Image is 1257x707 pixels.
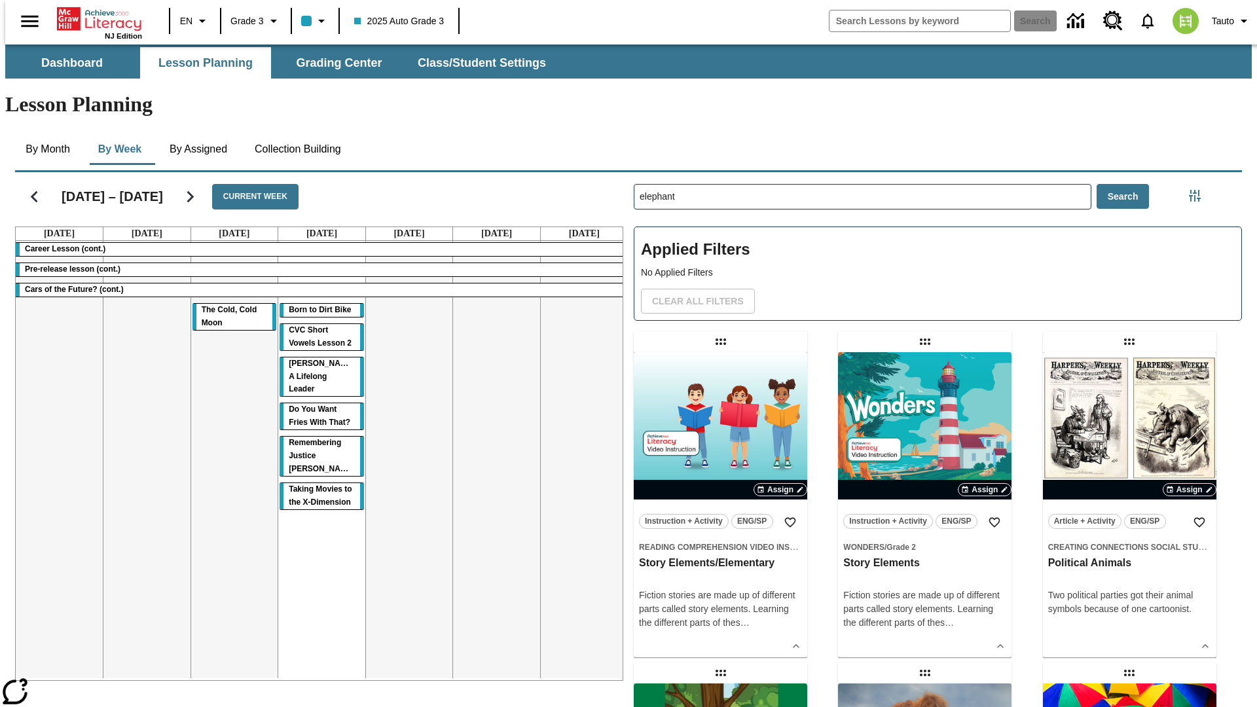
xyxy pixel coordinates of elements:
[737,515,767,528] span: ENG/SP
[754,483,807,496] button: Assign Choose Dates
[280,437,364,476] div: Remembering Justice O'Connor
[634,227,1242,321] div: Applied Filters
[566,227,602,240] a: August 24, 2025
[1124,514,1166,529] button: ENG/SP
[645,515,723,528] span: Instruction + Activity
[225,9,287,33] button: Grade: Grade 3, Select a grade
[958,483,1011,496] button: Assign Choose Dates
[202,305,257,327] span: The Cold, Cold Moon
[639,589,802,630] div: Fiction stories are made up of different parts called story elements. Learning the different part...
[767,484,793,496] span: Assign
[87,134,153,165] button: By Week
[710,331,731,352] div: Draggable lesson: Story Elements/Elementary
[62,189,163,204] h2: [DATE] – [DATE]
[354,14,445,28] span: 2025 Auto Grade 3
[639,543,830,552] span: Reading Comprehension Video Instruction
[940,617,945,628] span: s
[1048,514,1121,529] button: Article + Activity
[7,47,137,79] button: Dashboard
[407,47,556,79] button: Class/Student Settings
[1119,331,1140,352] div: Draggable lesson: Political Animals
[140,47,271,79] button: Lesson Planning
[915,331,936,352] div: Draggable lesson: Story Elements
[1059,3,1095,39] a: Data Center
[634,352,807,657] div: lesson details
[296,9,335,33] button: Class color is light blue. Change class color
[983,511,1006,534] button: Add to Favorites
[639,556,802,570] h3: Story Elements/Elementary
[829,10,1010,31] input: search field
[843,540,1006,554] span: Topic: Wonders/Grade 2
[1048,556,1211,570] h3: Political Animals
[710,662,731,683] div: Draggable lesson: Oteos, the Elephant of Surprise
[936,514,977,529] button: ENG/SP
[289,325,352,348] span: CVC Short Vowels Lesson 2
[1131,4,1165,38] a: Notifications
[105,32,142,40] span: NJ Edition
[634,185,1091,209] input: Search Lessons By Keyword
[304,227,340,240] a: August 21, 2025
[1043,352,1216,657] div: lesson details
[57,6,142,32] a: Home
[274,47,405,79] button: Grading Center
[289,484,352,507] span: Taking Movies to the X-Dimension
[280,483,364,509] div: Taking Movies to the X-Dimension
[25,244,105,253] span: Career Lesson (cont.)
[843,556,1006,570] h3: Story Elements
[192,304,277,330] div: The Cold, Cold Moon
[1195,636,1215,656] button: Show Details
[16,243,628,256] div: Career Lesson (cont.)
[1163,483,1216,496] button: Assign Choose Dates
[1173,8,1199,34] img: avatar image
[991,636,1010,656] button: Show Details
[16,283,628,297] div: Cars of the Future? (cont.)
[1119,662,1140,683] div: Draggable lesson: Consonant +le Syllables Lesson 3
[972,484,998,496] span: Assign
[391,227,427,240] a: August 22, 2025
[25,285,124,294] span: Cars of the Future? (cont.)
[159,134,238,165] button: By Assigned
[1130,515,1159,528] span: ENG/SP
[945,617,954,628] span: …
[5,47,558,79] div: SubNavbar
[57,5,142,40] div: Home
[915,662,936,683] div: Draggable lesson: Welcome to Pleistocene Park
[1095,3,1131,39] a: Resource Center, Will open in new tab
[10,2,49,41] button: Open side menu
[641,266,1235,280] p: No Applied Filters
[731,514,773,529] button: ENG/SP
[16,263,628,276] div: Pre-release lesson (cont.)
[212,184,299,209] button: Current Week
[216,227,252,240] a: August 20, 2025
[736,617,740,628] span: s
[1165,4,1207,38] button: Select a new avatar
[289,438,355,473] span: Remembering Justice O'Connor
[15,134,81,165] button: By Month
[180,14,192,28] span: EN
[1097,184,1150,209] button: Search
[230,14,264,28] span: Grade 3
[280,357,364,397] div: Dianne Feinstein: A Lifelong Leader
[280,403,364,429] div: Do You Want Fries With That?
[41,227,77,240] a: August 18, 2025
[1212,14,1234,28] span: Tauto
[884,543,886,552] span: /
[843,543,884,552] span: Wonders
[280,304,364,317] div: Born to Dirt Bike
[289,305,351,314] span: Born to Dirt Bike
[941,515,971,528] span: ENG/SP
[25,264,120,274] span: Pre-release lesson (cont.)
[1054,515,1116,528] span: Article + Activity
[740,617,750,628] span: …
[173,180,207,213] button: Next
[1048,589,1211,616] div: Two political parties got their animal symbols because of one cartoonist.
[639,540,802,554] span: Topic: Reading Comprehension Video Instruction/null
[5,45,1252,79] div: SubNavbar
[5,92,1252,117] h1: Lesson Planning
[1207,9,1257,33] button: Profile/Settings
[1048,543,1217,552] span: Creating Connections Social Studies
[639,514,729,529] button: Instruction + Activity
[1048,540,1211,554] span: Topic: Creating Connections Social Studies/US History I
[1188,511,1211,534] button: Add to Favorites
[174,9,216,33] button: Language: EN, Select a language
